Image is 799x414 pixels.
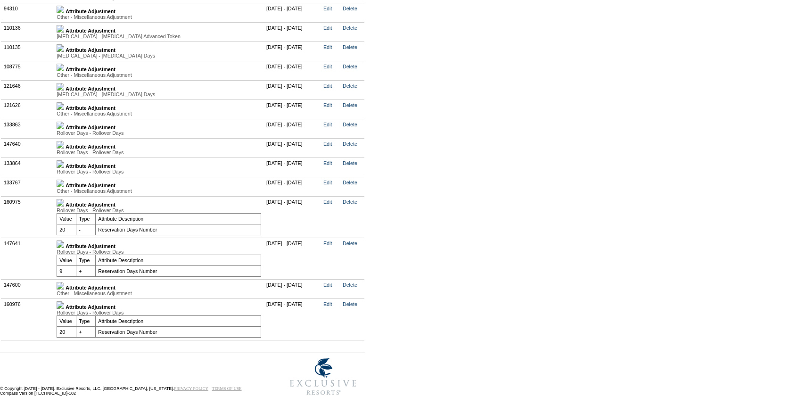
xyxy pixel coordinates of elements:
[57,240,64,248] img: b_minus.gif
[343,240,357,246] a: Delete
[343,282,357,288] a: Delete
[1,196,54,238] td: 160975
[57,14,261,20] div: Other - Miscellaneous Adjustment
[57,91,261,97] div: [MEDICAL_DATA] - [MEDICAL_DATA] Days
[264,41,321,61] td: [DATE] - [DATE]
[57,25,64,33] img: b_plus.gif
[323,141,332,147] a: Edit
[66,124,115,130] b: Attribute Adjustment
[343,102,357,108] a: Delete
[57,169,261,174] div: Rollover Days - Rollover Days
[323,64,332,69] a: Edit
[1,41,54,61] td: 110135
[57,326,76,337] td: 20
[1,80,54,99] td: 121646
[174,386,208,391] a: PRIVACY POLICY
[323,160,332,166] a: Edit
[96,326,261,337] td: Reservation Days Number
[57,6,64,13] img: b_plus.gif
[343,160,357,166] a: Delete
[57,83,64,91] img: b_plus.gif
[57,64,64,71] img: b_plus.gif
[264,3,321,22] td: [DATE] - [DATE]
[76,326,96,337] td: +
[264,298,321,340] td: [DATE] - [DATE]
[76,315,96,326] td: Type
[57,199,64,207] img: b_minus.gif
[264,196,321,238] td: [DATE] - [DATE]
[66,28,115,33] b: Attribute Adjustment
[323,199,332,205] a: Edit
[212,386,242,391] a: TERMS OF USE
[66,66,115,72] b: Attribute Adjustment
[57,224,76,235] td: 20
[264,238,321,279] td: [DATE] - [DATE]
[264,61,321,80] td: [DATE] - [DATE]
[323,122,332,127] a: Edit
[57,249,261,255] div: Rollover Days - Rollover Days
[96,224,261,235] td: Reservation Days Number
[343,141,357,147] a: Delete
[264,22,321,41] td: [DATE] - [DATE]
[264,177,321,196] td: [DATE] - [DATE]
[96,255,261,265] td: Attribute Description
[343,6,357,11] a: Delete
[57,282,64,290] img: b_plus.gif
[264,119,321,138] td: [DATE] - [DATE]
[343,44,357,50] a: Delete
[281,353,365,400] img: Exclusive Resorts
[57,72,261,78] div: Other - Miscellaneous Adjustment
[57,207,261,213] div: Rollover Days - Rollover Days
[264,157,321,177] td: [DATE] - [DATE]
[66,163,115,169] b: Attribute Adjustment
[264,138,321,157] td: [DATE] - [DATE]
[76,213,96,224] td: Type
[96,315,261,326] td: Attribute Description
[57,301,64,309] img: b_minus.gif
[66,105,115,111] b: Attribute Adjustment
[57,180,64,187] img: b_plus.gif
[1,22,54,41] td: 110136
[343,83,357,89] a: Delete
[343,122,357,127] a: Delete
[343,199,357,205] a: Delete
[323,6,332,11] a: Edit
[57,188,261,194] div: Other - Miscellaneous Adjustment
[323,102,332,108] a: Edit
[66,47,115,53] b: Attribute Adjustment
[96,265,261,276] td: Reservation Days Number
[343,25,357,31] a: Delete
[76,265,96,276] td: +
[1,238,54,279] td: 147641
[323,301,332,307] a: Edit
[66,182,115,188] b: Attribute Adjustment
[343,64,357,69] a: Delete
[57,130,261,136] div: Rollover Days - Rollover Days
[57,315,76,326] td: Value
[323,44,332,50] a: Edit
[1,279,54,298] td: 147600
[323,25,332,31] a: Edit
[1,119,54,138] td: 133863
[343,180,357,185] a: Delete
[57,141,64,149] img: b_plus.gif
[66,202,115,207] b: Attribute Adjustment
[66,144,115,149] b: Attribute Adjustment
[323,83,332,89] a: Edit
[343,301,357,307] a: Delete
[57,33,261,39] div: [MEDICAL_DATA] - [MEDICAL_DATA] Advanced Token
[264,279,321,298] td: [DATE] - [DATE]
[57,111,261,116] div: Other - Miscellaneous Adjustment
[57,160,64,168] img: b_plus.gif
[264,99,321,119] td: [DATE] - [DATE]
[57,213,76,224] td: Value
[264,80,321,99] td: [DATE] - [DATE]
[323,282,332,288] a: Edit
[57,53,261,58] div: [MEDICAL_DATA] - [MEDICAL_DATA] Days
[66,304,115,310] b: Attribute Adjustment
[1,138,54,157] td: 147640
[66,243,115,249] b: Attribute Adjustment
[1,177,54,196] td: 133767
[96,213,261,224] td: Attribute Description
[57,44,64,52] img: b_plus.gif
